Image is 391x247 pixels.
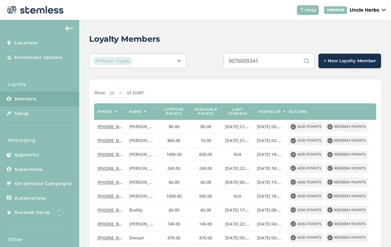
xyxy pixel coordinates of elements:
img: icon-sort-1e1d7615.svg [143,111,147,113]
span: 60.00 [200,207,211,213]
label: (503) 332-4545 [97,193,123,199]
label: 60.00 [161,179,186,185]
button: Add points [289,191,323,201]
label: 60.00 [161,207,186,213]
span: [DATE] 18:08:04 [257,151,288,157]
img: icon-arrow-back-accent-c549486e.svg [65,26,73,31]
label: Phone [97,110,112,114]
span: [PHONE_NUMBER] [97,123,136,129]
label: Arnold d [129,124,154,129]
label: (816) 665-3356 [97,166,123,171]
label: (513) 954-9260 [97,235,123,241]
label: 2024-08-13 22:01:09 [225,221,250,227]
label: 1000.00 [161,193,186,199]
label: Available points [193,107,218,116]
label: 2024-04-08 04:01:12 [257,221,282,227]
label: (602) 758-1100 [97,124,123,129]
span: Reviews Setup [15,209,50,216]
span: [DATE] 02:50:01 [257,123,288,129]
label: 470.00 [193,235,218,241]
span: [DATE] 04:01:12 [257,221,288,227]
span: 470.00 [167,235,180,241]
span: [PHONE_NUMBER] [97,137,136,143]
img: logo-dark-0685b13c.svg [5,3,64,17]
span: Dwuan [129,235,144,241]
span: [DATE] 22:01:09 [225,221,256,227]
span: [DATE] 02:50:02 [257,137,288,143]
span: Setup [15,110,29,117]
label: 140.00 [161,221,186,227]
span: 10.00 [200,137,211,143]
span: [PERSON_NAME] [129,137,163,143]
button: Redeem points [325,219,368,228]
span: [DATE] 18:08:12 [257,193,288,199]
label: Show [94,90,105,96]
label: 80.00 [193,124,218,129]
label: Name [129,110,141,114]
button: Add points [289,205,323,215]
label: Jerry [129,221,154,227]
span: [DATE] 05:36:58 [225,235,256,241]
span: Help [305,7,316,14]
span: 60.00 [169,207,179,213]
img: glitter-stars-b7820f95.gif [55,206,69,219]
span: 80.00 [200,123,211,129]
button: Redeem points [325,164,368,173]
span: 240.00 [199,165,212,171]
label: (907) 978-4145 [97,207,123,213]
label: Margaret [129,138,154,143]
label: 140.00 [193,221,218,227]
button: Redeem points [325,150,368,159]
h2: Loyalty Members [89,33,160,45]
span: [PHONE_NUMBER] [97,193,136,199]
span: 860.00 [167,137,180,143]
label: (907) 830-9223 [97,138,123,143]
span: [PHONE_NUMBER] [97,221,136,227]
label: 650.00 [193,152,218,157]
label: (503) 804-9208 [97,152,123,157]
div: VENDOR [324,6,347,14]
label: sarah stevens [129,166,154,171]
iframe: Chat Widget [358,215,391,247]
span: [PHONE_NUMBER] [97,165,136,171]
button: Add points [289,136,323,145]
span: [PERSON_NAME] [129,221,163,227]
span: Enrollment Options [15,54,62,61]
span: 60.00 [169,179,179,185]
label: 2024-04-04 19:20:14 [257,179,282,185]
button: Add points [289,233,323,242]
span: Members [15,96,37,102]
label: (907) 310-5352 [97,221,123,227]
span: [PERSON_NAME] [129,193,163,199]
img: icon-help-white-03924b79.svg [300,8,304,12]
label: N/A [225,152,250,157]
label: 2024-04-04 18:08:12 [257,193,282,199]
span: 1000.00 [166,151,182,157]
button: Redeem points [325,233,368,242]
label: 950.00 [193,193,218,199]
button: Redeem points [325,136,368,145]
span: [PERSON_NAME] [129,165,163,171]
button: Redeem points [325,191,368,201]
span: Subscribers [15,166,43,173]
label: 2024-07-30 00:37:10 [225,179,250,185]
p: Uncle Herbs [350,7,379,14]
button: + New Loyalty Member [318,54,381,68]
span: 60.00 [200,179,211,185]
label: N/A [225,193,250,199]
label: 240.00 [193,166,218,171]
span: [PHONE_NUMBER] [97,151,136,157]
button: Redeem points [325,205,368,215]
label: Buddy [129,207,154,213]
span: [DATE] 00:37:10 [225,179,256,185]
span: [DATE] 19:20:14 [257,179,288,185]
span: [DATE] 21:38:49 [225,123,256,129]
span: [PERSON_NAME] d [129,123,167,129]
span: [DATE] 08:07:08 [257,207,288,213]
span: N/A [234,151,242,157]
label: of 31947 [127,90,144,96]
label: 2025-07-25 21:35:13 [225,138,250,143]
button: Add points [289,164,323,173]
span: 80.00 [169,123,179,129]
